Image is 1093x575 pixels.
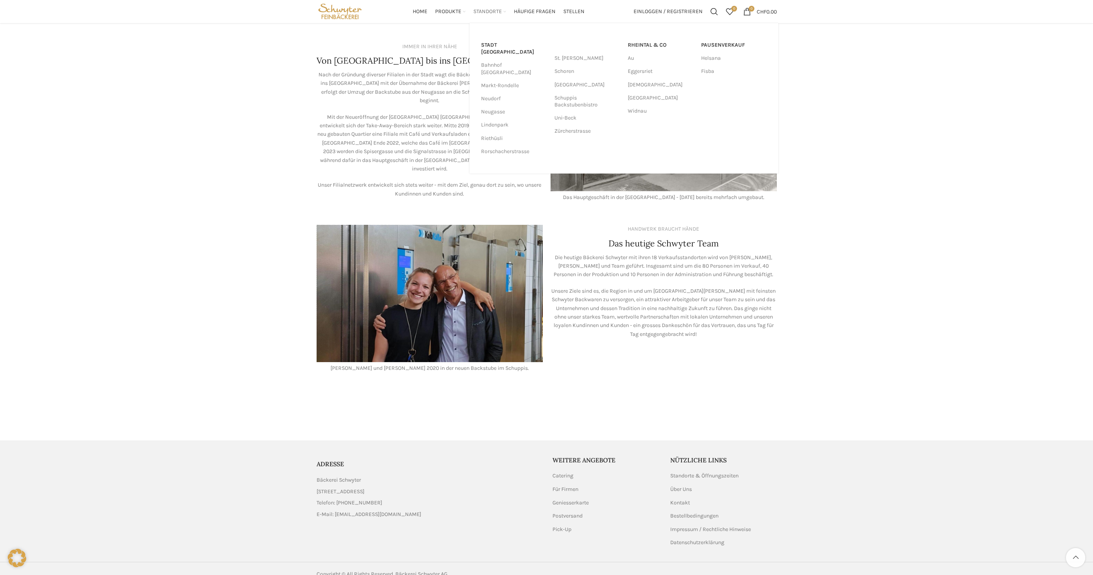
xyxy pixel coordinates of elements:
p: [PERSON_NAME] und [PERSON_NAME] 2020 in der neuen Backstube im Schuppis. [317,364,543,373]
div: Meine Wunschliste [722,4,737,19]
a: Rorschacherstrasse [481,145,547,158]
span: Bäckerei Schwyter [317,476,361,484]
span: Stellen [563,8,585,15]
a: Scroll to top button [1066,548,1085,567]
a: Catering [552,472,574,480]
a: Helsana [701,52,767,65]
a: List item link [317,499,541,507]
a: Bestellbedingungen [670,512,719,520]
span: Mit der Neueröffnung der [GEOGRAPHIC_DATA] [GEOGRAPHIC_DATA][PERSON_NAME] entwickelt sich der Tak... [317,114,542,172]
a: Einloggen / Registrieren [630,4,707,19]
a: Stellen [563,4,585,19]
h4: Von [GEOGRAPHIC_DATA] bis ins [GEOGRAPHIC_DATA] [317,55,542,67]
a: 0 CHF0.00 [739,4,781,19]
a: Neugasse [481,105,547,118]
p: Nach der Gründung diverser Filialen in der Stadt wagt die Bäckerei Schwyter 2014 den Einzug ins [... [317,71,543,105]
a: Site logo [317,8,364,14]
a: Schuppis Backstubenbistro [554,91,620,111]
a: Home [413,4,427,19]
a: Postversand [552,512,583,520]
a: RHEINTAL & CO [628,39,693,52]
span: Home [413,8,427,15]
a: Pausenverkauf [701,39,767,52]
a: Geniesserkarte [552,499,590,507]
span: Das Hauptgeschäft in der [GEOGRAPHIC_DATA] - [DATE] bereits mehrfach umgebaut. [563,194,764,201]
a: Impressum / Rechtliche Hinweise [670,526,752,533]
p: Die heutige Bäckerei Schwyter mit ihren 18 Verkaufsstandorten wird von [PERSON_NAME], [PERSON_NAM... [551,253,777,279]
span: 0 [731,6,737,12]
h4: Das heutige Schwyter Team [608,238,719,250]
a: Lindenpark [481,118,547,132]
a: Markt-Rondelle [481,79,547,92]
a: Häufige Fragen [514,4,556,19]
a: [GEOGRAPHIC_DATA] [554,78,620,91]
a: Uni-Beck [554,111,620,125]
a: Standorte [473,4,506,19]
span: Einloggen / Registrieren [634,9,703,14]
div: HANDWERK BRAUCHT HÄNDE [628,225,699,233]
a: Zürcherstrasse [554,125,620,138]
a: Fisba [701,65,767,78]
span: CHF [757,8,766,15]
a: Neudorf [481,92,547,105]
a: Stadt [GEOGRAPHIC_DATA] [481,39,547,59]
a: Schoren [554,65,620,78]
span: Häufige Fragen [514,8,556,15]
a: Über Uns [670,486,693,493]
a: Kontakt [670,499,691,507]
a: Bahnhof [GEOGRAPHIC_DATA] [481,59,547,79]
span: ADRESSE [317,460,344,468]
div: IMMER IN IHRER NÄHE [402,42,457,51]
a: Produkte [435,4,466,19]
span: Unser Filialnetzwerk entwickelt sich stets weiter - mit dem Ziel, genau dort zu sein, wo unsere K... [318,182,541,197]
span: [STREET_ADDRESS] [317,487,364,496]
a: Riethüsli [481,132,547,145]
a: Für Firmen [552,486,579,493]
div: Main navigation [368,4,629,19]
bdi: 0.00 [757,8,777,15]
h5: Weitere Angebote [552,456,659,464]
a: Eggersriet [628,65,693,78]
a: List item link [317,510,541,519]
h5: Nützliche Links [670,456,777,464]
a: St. [PERSON_NAME] [554,52,620,65]
p: Unsere Ziele sind es, die Region in und um [GEOGRAPHIC_DATA][PERSON_NAME] mit feinsten Schwyter B... [551,287,777,339]
a: Standorte & Öffnungszeiten [670,472,739,480]
a: Datenschutzerklärung [670,539,725,546]
span: Produkte [435,8,461,15]
span: 0 [749,6,754,12]
a: [DEMOGRAPHIC_DATA] [628,78,693,91]
span: Standorte [473,8,502,15]
a: 0 [722,4,737,19]
a: [GEOGRAPHIC_DATA] [628,91,693,105]
a: Widnau [628,105,693,118]
a: Pick-Up [552,526,572,533]
a: Au [628,52,693,65]
a: Suchen [707,4,722,19]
